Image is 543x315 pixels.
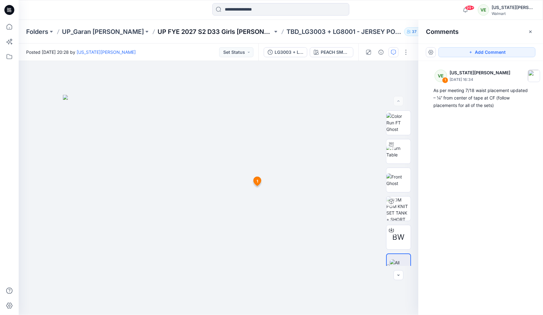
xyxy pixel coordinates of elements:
div: 1 [442,77,448,83]
div: LG3003 + LG8001 - JERSEY POM POM KNIT SET [275,49,303,56]
a: UP FYE 2027 S2 D33 Girls [PERSON_NAME] [158,27,273,36]
button: 37 [404,27,424,36]
img: Turn Table [386,145,411,158]
img: Color Run FT Ghost [386,113,411,132]
img: POM POM KNIT SET TANK + SHORT PEACH SMOOTHIE [386,197,411,221]
p: 37 [412,28,417,35]
span: BW [393,232,405,243]
div: PEACH SMOOTHIE [321,49,349,56]
div: Walmart [492,11,535,16]
button: Add Comment [438,47,536,57]
button: LG3003 + LG8001 - JERSEY POM POM KNIT SET [264,47,307,57]
button: PEACH SMOOTHIE [310,47,353,57]
div: As per meeting 7/18 waist placement updated – ¼” from center of tape at CF (follow placements for... [433,87,528,109]
a: UP_Garan [PERSON_NAME] [62,27,144,36]
div: VE [435,70,447,82]
div: [US_STATE][PERSON_NAME] [492,4,535,11]
span: Posted [DATE] 20:28 by [26,49,136,55]
a: Folders [26,27,48,36]
h2: Comments [426,28,459,35]
button: Details [376,47,386,57]
div: VE [478,4,489,16]
a: [US_STATE][PERSON_NAME] [77,49,136,55]
img: All colorways [390,259,410,272]
p: [US_STATE][PERSON_NAME] [450,69,510,76]
p: TBD_LG3003 + LG8001 - JERSEY POM POM KNIT SET [286,27,402,36]
img: Front Ghost [386,174,411,187]
span: 99+ [465,5,475,10]
p: [DATE] 16:34 [450,76,510,83]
